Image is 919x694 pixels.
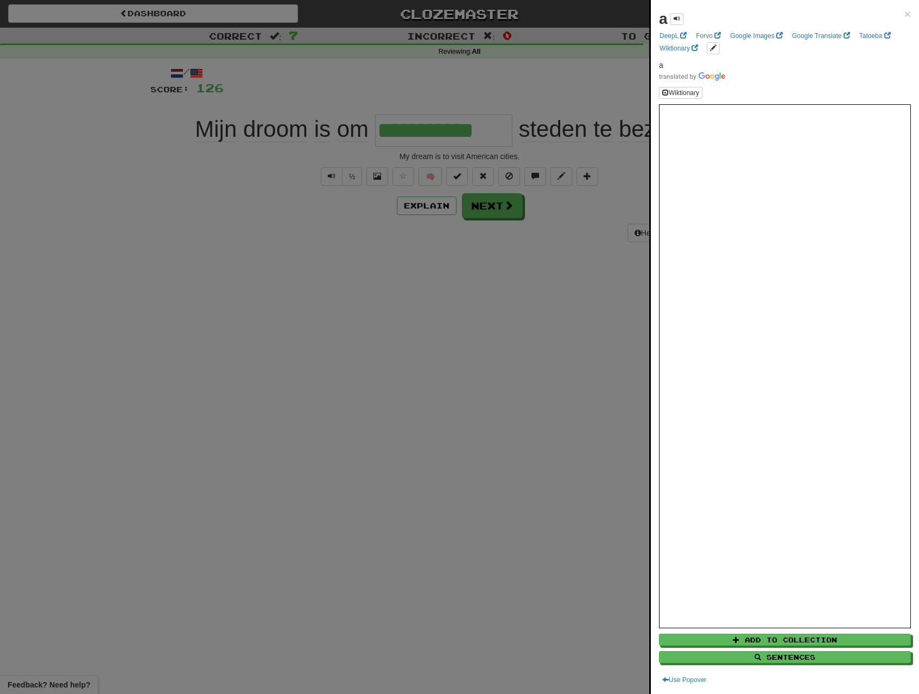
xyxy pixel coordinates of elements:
[659,10,668,27] strong: a
[659,61,663,70] span: a
[707,42,720,54] button: edit links
[656,30,690,42] a: DeepL
[904,8,911,20] span: ×
[656,42,701,54] a: Wiktionary
[659,72,725,81] img: Color short
[659,87,702,99] button: Wiktionary
[904,8,911,20] button: Close
[727,30,786,42] a: Google Images
[789,30,853,42] a: Google Translate
[856,30,894,42] a: Tatoeba
[659,674,709,686] button: Use Popover
[659,651,911,663] button: Sentences
[693,30,724,42] a: Forvo
[659,634,911,646] button: Add to Collection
